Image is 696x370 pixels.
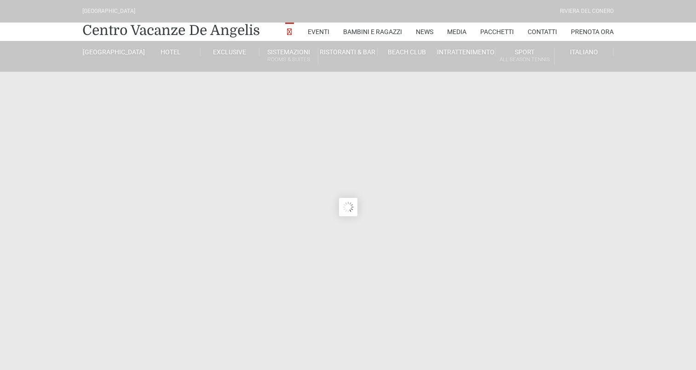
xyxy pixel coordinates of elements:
a: [GEOGRAPHIC_DATA] [82,48,141,56]
small: All Season Tennis [495,55,554,64]
a: SportAll Season Tennis [495,48,554,65]
a: Eventi [308,23,329,41]
span: Italiano [570,48,598,56]
a: Media [447,23,466,41]
small: Rooms & Suites [259,55,318,64]
div: [GEOGRAPHIC_DATA] [82,7,135,16]
a: Beach Club [378,48,437,56]
a: Intrattenimento [437,48,495,56]
a: SistemazioniRooms & Suites [259,48,318,65]
div: Riviera Del Conero [560,7,614,16]
a: Exclusive [201,48,259,56]
a: Ristoranti & Bar [318,48,377,56]
a: Pacchetti [480,23,514,41]
a: Bambini e Ragazzi [343,23,402,41]
a: Prenota Ora [571,23,614,41]
a: Italiano [555,48,614,56]
a: Contatti [528,23,557,41]
a: Centro Vacanze De Angelis [82,21,260,40]
a: Hotel [141,48,200,56]
a: News [416,23,433,41]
